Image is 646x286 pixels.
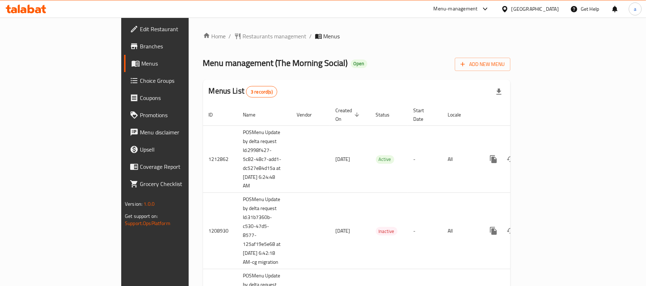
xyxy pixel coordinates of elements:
td: - [408,193,442,269]
span: ID [209,110,222,119]
h2: Menus List [209,86,277,97]
button: more [485,151,502,168]
span: Choice Groups [140,76,223,85]
th: Actions [479,104,560,126]
span: Add New Menu [461,60,505,69]
div: [GEOGRAPHIC_DATA] [511,5,559,13]
span: Branches [140,42,223,51]
li: / [229,32,231,40]
a: Menu disclaimer [124,124,229,141]
span: 1.0.0 [143,199,155,209]
a: Promotions [124,106,229,124]
td: POSMenu Update by delta request Id:31b7360b-c530-47d5-8577-125af19e5e68 at [DATE] 6:42:18 AM-cg m... [237,193,291,269]
button: Add New Menu [455,58,510,71]
nav: breadcrumb [203,32,510,40]
span: Edit Restaurant [140,25,223,33]
span: Version: [125,199,142,209]
a: Coupons [124,89,229,106]
span: Name [243,110,265,119]
span: Menu disclaimer [140,128,223,137]
a: Upsell [124,141,229,158]
td: All [442,193,479,269]
button: Change Status [502,151,519,168]
span: Coverage Report [140,162,223,171]
span: Locale [448,110,471,119]
td: All [442,125,479,193]
span: Active [376,155,394,163]
a: Choice Groups [124,72,229,89]
span: Upsell [140,145,223,154]
span: a [634,5,636,13]
li: / [310,32,312,40]
span: Inactive [376,227,397,235]
span: Open [351,61,367,67]
span: Menus [324,32,340,40]
span: Menu management ( The Morning Social ) [203,55,348,71]
div: Open [351,59,367,68]
span: Restaurants management [243,32,307,40]
span: Coupons [140,94,223,102]
span: Created On [336,106,362,123]
span: Grocery Checklist [140,180,223,188]
a: Edit Restaurant [124,20,229,38]
span: Start Date [414,106,434,123]
span: Get support on: [125,211,158,221]
div: Menu-management [434,5,478,13]
a: Menus [124,55,229,72]
td: POSMenu Update by delta request Id:2998f427-5c82-48c7-add1-dc527e84d15a at [DATE] 6:24:48 AM [237,125,291,193]
a: Coverage Report [124,158,229,175]
a: Support.OpsPlatform [125,219,170,228]
td: - [408,125,442,193]
a: Branches [124,38,229,55]
span: 3 record(s) [246,89,277,95]
button: more [485,222,502,239]
a: Restaurants management [234,32,307,40]
span: [DATE] [336,154,350,164]
span: Status [376,110,399,119]
button: Change Status [502,222,519,239]
div: Total records count [246,86,277,97]
div: Export file [490,83,508,100]
span: Promotions [140,111,223,119]
span: Vendor [297,110,321,119]
a: Grocery Checklist [124,175,229,192]
span: [DATE] [336,226,350,235]
span: Menus [141,59,223,68]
